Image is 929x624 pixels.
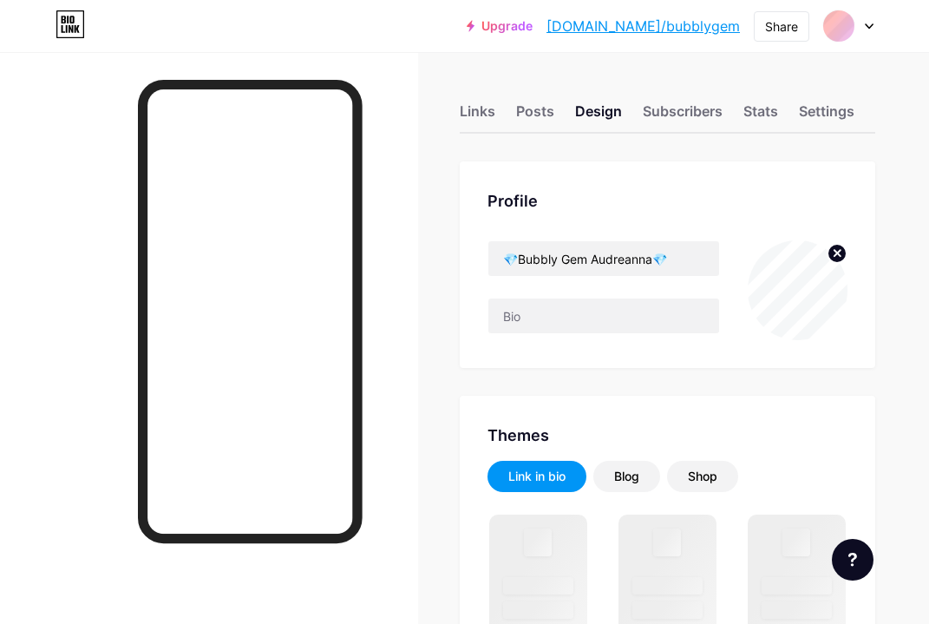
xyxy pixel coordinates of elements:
div: Share [765,17,798,36]
a: Upgrade [467,19,533,33]
div: Profile [487,189,847,213]
div: Shop [688,468,717,485]
div: Design [575,101,622,132]
div: Posts [516,101,554,132]
div: Themes [487,424,847,447]
div: Settings [799,101,854,132]
div: Subscribers [643,101,723,132]
div: Blog [614,468,639,485]
input: Name [488,241,719,276]
a: [DOMAIN_NAME]/bubblygem [546,16,740,36]
div: Links [460,101,495,132]
div: Stats [743,101,778,132]
input: Bio [488,299,719,333]
div: Link in bio [508,468,566,485]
